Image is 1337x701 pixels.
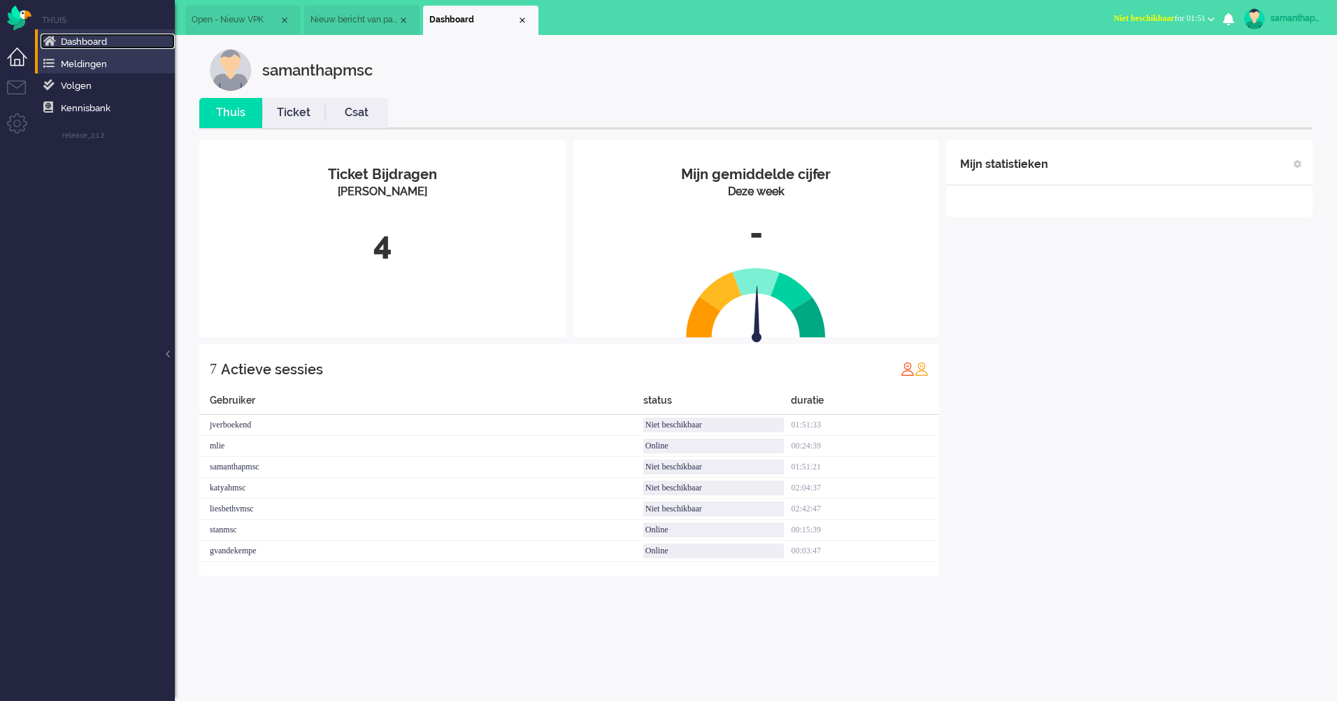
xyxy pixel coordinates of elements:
img: avatar [1244,8,1265,29]
div: status [643,393,792,415]
a: samanthapmsc [1241,8,1323,29]
span: Open - Nieuw VPK [192,14,279,26]
li: Niet beschikbaarfor 01:51 [1106,4,1223,35]
a: Notifications menu item [41,56,175,71]
div: Close tab [398,15,409,26]
div: 00:15:39 [791,520,939,541]
div: katyahmsc [199,478,643,499]
li: Dashboard menu [7,48,38,79]
img: arrow.svg [727,285,787,346]
div: stanmsc [199,520,643,541]
a: Knowledge base [41,100,175,115]
span: Dashboard [61,36,107,47]
div: Online [643,523,785,537]
li: Home menu item [42,14,175,26]
img: profile_orange.svg [915,362,929,376]
div: 02:04:37 [791,478,939,499]
div: Niet beschikbaar [643,481,785,495]
div: duratie [791,393,939,415]
div: 01:51:21 [791,457,939,478]
div: jverboekend [199,415,643,436]
span: Volgen [61,80,92,91]
div: Online [643,439,785,453]
div: gvandekempe [199,541,643,562]
div: 4 [210,221,555,267]
div: mlie [199,436,643,457]
li: Thuis [199,98,262,128]
li: 12097 [304,6,420,35]
div: Actieve sessies [221,355,323,383]
img: customer.svg [210,49,252,91]
div: Niet beschikbaar [643,502,785,516]
div: 01:51:33 [791,415,939,436]
li: View [185,6,301,35]
li: Tickets menu [7,80,38,112]
a: Dashboard menu item [41,34,175,49]
div: samanthapmsc [199,457,643,478]
img: flow_omnibird.svg [7,6,31,30]
a: Thuis [199,105,262,121]
li: Ticket [262,98,325,128]
button: Niet beschikbaarfor 01:51 [1106,8,1223,29]
div: samanthapmsc [1271,11,1323,25]
span: Dashboard [429,14,517,26]
span: Kennisbank [61,103,110,113]
img: profile_red.svg [901,362,915,376]
div: Niet beschikbaar [643,460,785,474]
img: semi_circle.svg [686,267,826,338]
span: Nieuw bericht van patiënt [310,14,398,26]
div: Close tab [517,15,528,26]
li: Csat [325,98,388,128]
span: Niet beschikbaar [1114,13,1175,23]
a: Following [41,78,175,93]
span: for 01:51 [1114,13,1206,23]
a: Csat [325,105,388,121]
div: Deze week [583,184,929,200]
a: Ticket [262,105,325,121]
li: Admin menu [7,113,38,145]
div: Mijn statistieken [960,150,1048,178]
a: Omnidesk [7,9,31,20]
div: samanthapmsc [262,49,373,91]
div: liesbethvmsc [199,499,643,520]
div: - [583,211,929,257]
span: release_2.1.2 [62,131,104,141]
div: 02:42:47 [791,499,939,520]
div: Mijn gemiddelde cijfer [583,164,929,185]
span: Meldingen [61,59,107,69]
div: 00:03:47 [791,541,939,562]
div: Close tab [279,15,290,26]
div: [PERSON_NAME] [210,184,555,200]
div: Niet beschikbaar [643,418,785,432]
li: Dashboard [423,6,538,35]
div: Ticket Bijdragen [210,164,555,185]
div: 7 [210,355,217,383]
div: Gebruiker [199,393,643,415]
div: Online [643,544,785,558]
div: 00:24:39 [791,436,939,457]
